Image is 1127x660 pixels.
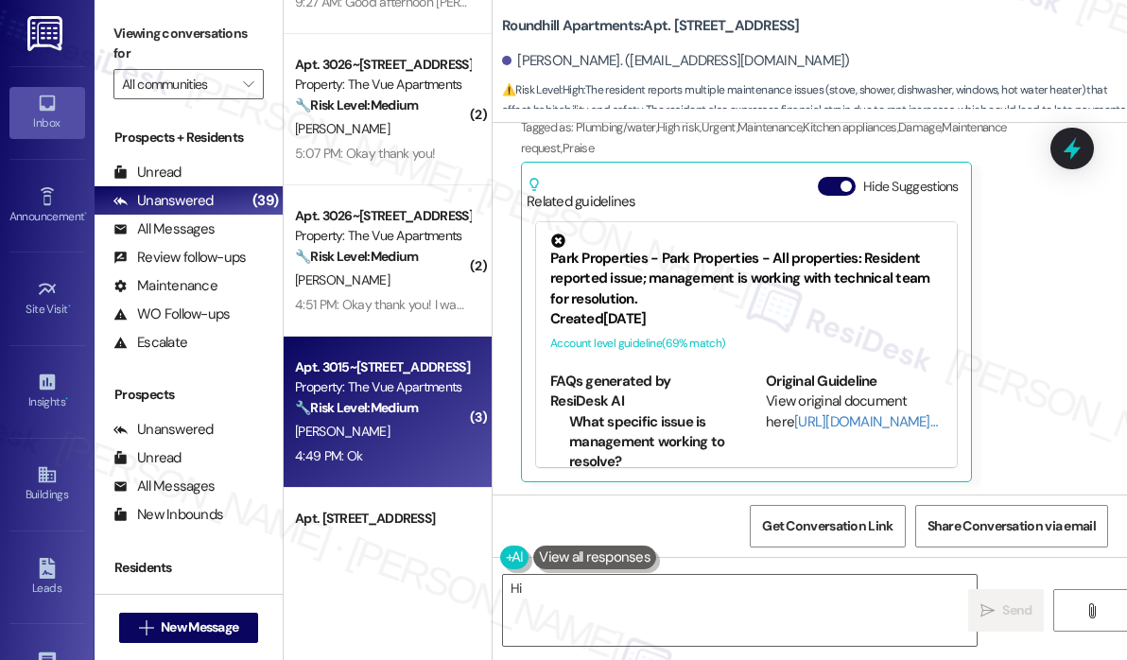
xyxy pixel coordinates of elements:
b: FAQs generated by ResiDesk AI [550,372,670,410]
label: Hide Suggestions [863,177,959,197]
label: Viewing conversations for [113,19,264,69]
strong: ⚠️ Risk Level: High [502,82,583,97]
div: Unanswered [113,191,214,211]
a: Leads [9,552,85,603]
strong: 🔧 Risk Level: Medium [295,399,418,416]
div: Maintenance [113,276,217,296]
span: [PERSON_NAME] [295,271,390,288]
b: Original Guideline [766,372,877,391]
b: Roundhill Apartments: Apt. [STREET_ADDRESS] [502,16,800,36]
div: Tagged as: [521,113,1064,162]
div: All Messages [113,477,215,496]
i:  [243,77,253,92]
span: • [68,300,71,313]
div: [PERSON_NAME]. ([EMAIL_ADDRESS][DOMAIN_NAME]) [502,51,850,71]
a: Buildings [9,459,85,510]
a: Insights • [9,366,85,417]
span: : The resident reports multiple maintenance issues (stove, shower, dishwasher, windows, hot water... [502,80,1127,141]
div: WO Follow-ups [113,304,230,324]
span: Maintenance request , [521,119,1006,155]
span: Share Conversation via email [928,516,1096,536]
span: Urgent , [702,119,737,135]
span: [PERSON_NAME] [295,423,390,440]
a: [URL][DOMAIN_NAME]… [794,412,937,431]
div: Account level guideline ( 69 % match) [550,334,943,354]
div: Created [DATE] [550,309,943,329]
div: Property: The Vue Apartments [295,226,470,246]
span: [PERSON_NAME] [295,120,390,137]
strong: 🔧 Risk Level: Medium [295,96,418,113]
span: High risk , [657,119,702,135]
span: Damage , [898,119,942,135]
div: Apt. [STREET_ADDRESS] [295,509,470,529]
textarea: Hi {{first_name}}, I understand your frustration with the issues in your apartment. I'll pass alo... [503,575,977,646]
div: View original document here [766,391,943,432]
i:  [980,603,995,618]
div: Unread [113,592,182,612]
div: Residents [95,558,283,578]
img: ResiDesk Logo [27,16,66,51]
div: Unanswered [113,420,214,440]
div: Apt. 3026~[STREET_ADDRESS] [295,55,470,75]
button: New Message [119,613,259,643]
span: Kitchen appliances , [803,119,898,135]
div: Unread [113,448,182,468]
span: Praise [563,140,594,156]
span: Send [1002,600,1032,620]
strong: 🔧 Risk Level: Medium [295,248,418,265]
div: Prospects + Residents [95,128,283,148]
div: Escalate [113,333,187,353]
span: New Message [161,617,238,637]
li: What specific issue is management working to resolve? [569,412,727,473]
div: (39) [248,186,283,216]
button: Send [968,589,1044,632]
div: Apt. 3015~[STREET_ADDRESS] [295,357,470,377]
span: Get Conversation Link [762,516,893,536]
div: 5:07 PM: Okay thank you! [295,145,435,162]
i:  [139,620,153,635]
div: All Messages [113,219,215,239]
button: Get Conversation Link [750,505,905,547]
div: Property: The Vue Apartments [295,75,470,95]
span: • [65,392,68,406]
div: Related guidelines [527,177,636,212]
input: All communities [122,69,234,99]
a: Inbox [9,87,85,138]
div: Property: The Vue Apartments [295,377,470,397]
i:  [1084,603,1099,618]
span: Plumbing/water , [576,119,657,135]
div: Unread [113,163,182,182]
div: 4:49 PM: Ok [295,447,362,464]
div: Apt. 3026~[STREET_ADDRESS] [295,206,470,226]
div: Prospects [95,385,283,405]
div: New Inbounds [113,505,223,525]
div: 4:51 PM: Okay thank you! I was concerned the way it was worded :) [295,296,665,313]
span: • [84,207,87,220]
button: Share Conversation via email [915,505,1108,547]
div: Park Properties - Park Properties - All properties: Resident reported issue; management is workin... [550,234,943,309]
div: Review follow-ups [113,248,246,268]
span: Maintenance , [737,119,803,135]
a: Site Visit • [9,273,85,324]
